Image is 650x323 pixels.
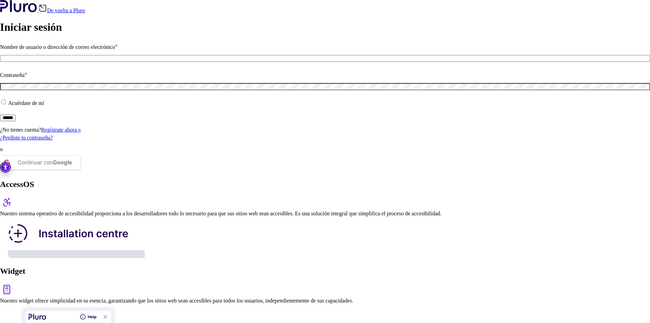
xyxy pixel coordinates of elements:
[47,8,85,13] font: De vuelta a Pluro
[18,160,53,165] font: Continuar con
[53,160,72,165] font: Google
[39,8,85,13] a: De vuelta a Pluro
[39,4,47,12] img: Icono de atrás
[41,127,81,133] a: Regístrate ahora »
[8,100,44,106] font: Acuérdate de mí
[1,100,6,104] input: Acuérdate de mí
